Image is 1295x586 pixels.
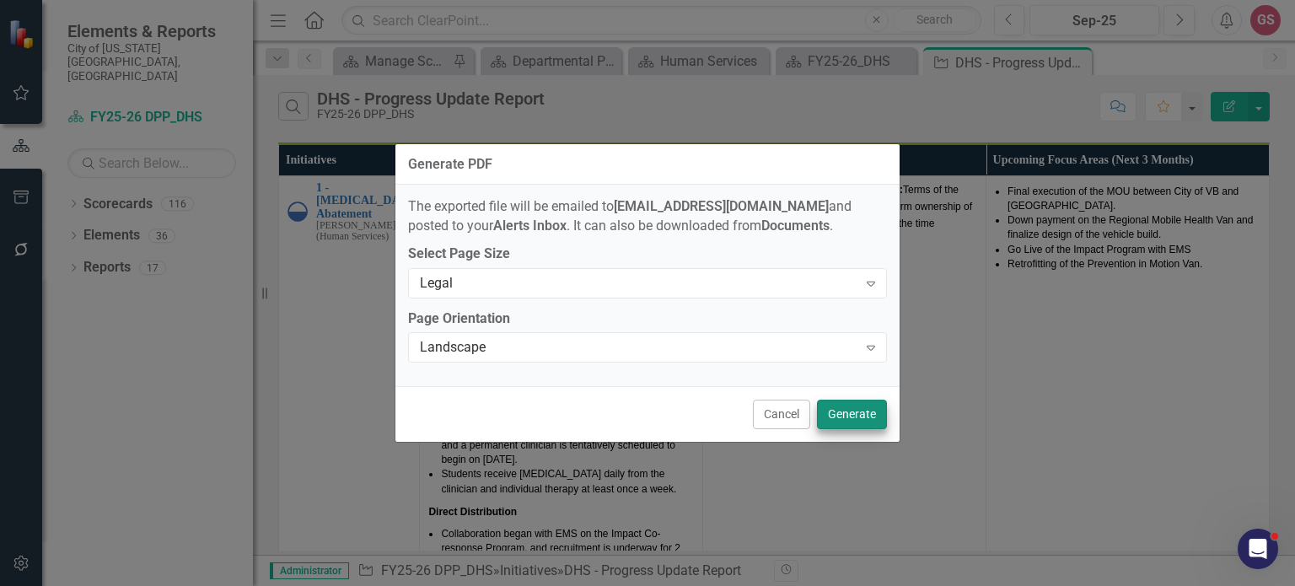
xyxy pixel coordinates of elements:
[408,245,887,264] label: Select Page Size
[761,218,830,234] strong: Documents
[408,198,852,234] span: The exported file will be emailed to and posted to your . It can also be downloaded from .
[420,273,857,293] div: Legal
[817,400,887,429] button: Generate
[420,338,857,358] div: Landscape
[1238,529,1278,569] iframe: Intercom live chat
[408,157,492,172] div: Generate PDF
[614,198,829,214] strong: [EMAIL_ADDRESS][DOMAIN_NAME]
[753,400,810,429] button: Cancel
[493,218,567,234] strong: Alerts Inbox
[408,309,887,329] label: Page Orientation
